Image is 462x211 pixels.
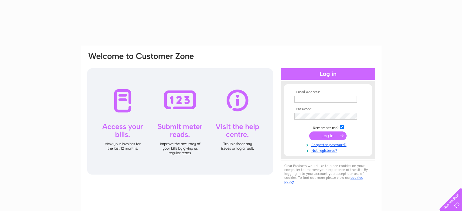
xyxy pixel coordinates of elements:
a: Forgotten password? [294,141,363,147]
th: Email Address: [293,90,363,94]
a: Not registered? [294,147,363,153]
div: Clear Business would like to place cookies on your computer to improve your experience of the sit... [281,161,375,187]
a: cookies policy [284,175,363,184]
td: Remember me? [293,124,363,130]
th: Password: [293,107,363,111]
input: Submit [309,131,347,140]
